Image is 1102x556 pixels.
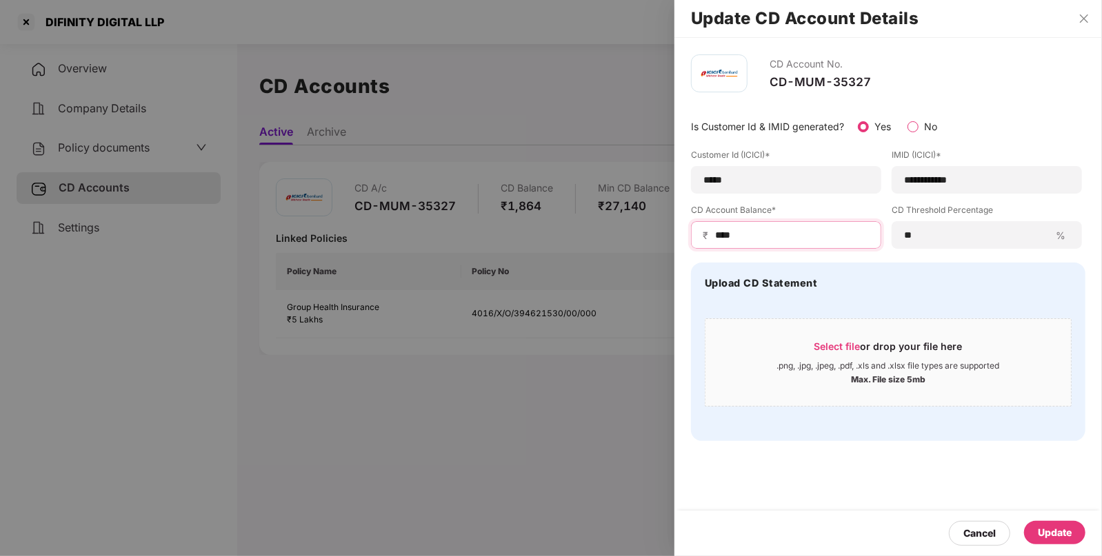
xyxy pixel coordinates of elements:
[1079,13,1090,24] span: close
[777,360,1000,371] div: .png, .jpg, .jpeg, .pdf, .xls and .xlsx file types are supported
[1050,229,1071,242] span: %
[814,340,861,352] span: Select file
[691,204,881,221] label: CD Account Balance*
[1074,12,1094,25] button: Close
[892,204,1082,221] label: CD Threshold Percentage
[963,526,996,541] div: Cancel
[691,149,881,166] label: Customer Id (ICICI)*
[691,119,844,134] p: Is Customer Id & IMID generated?
[691,11,1085,26] h2: Update CD Account Details
[770,74,871,90] div: CD-MUM-35327
[770,54,871,74] div: CD Account No.
[851,371,925,385] div: Max. File size 5mb
[1038,525,1072,540] div: Update
[874,121,891,132] label: Yes
[705,329,1071,395] span: Select fileor drop your file here.png, .jpg, .jpeg, .pdf, .xls and .xlsx file types are supported...
[892,149,1082,166] label: IMID (ICICI)*
[705,276,818,290] h4: Upload CD Statement
[814,340,963,360] div: or drop your file here
[924,121,937,132] label: No
[699,66,740,81] img: icici.png
[703,229,714,242] span: ₹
